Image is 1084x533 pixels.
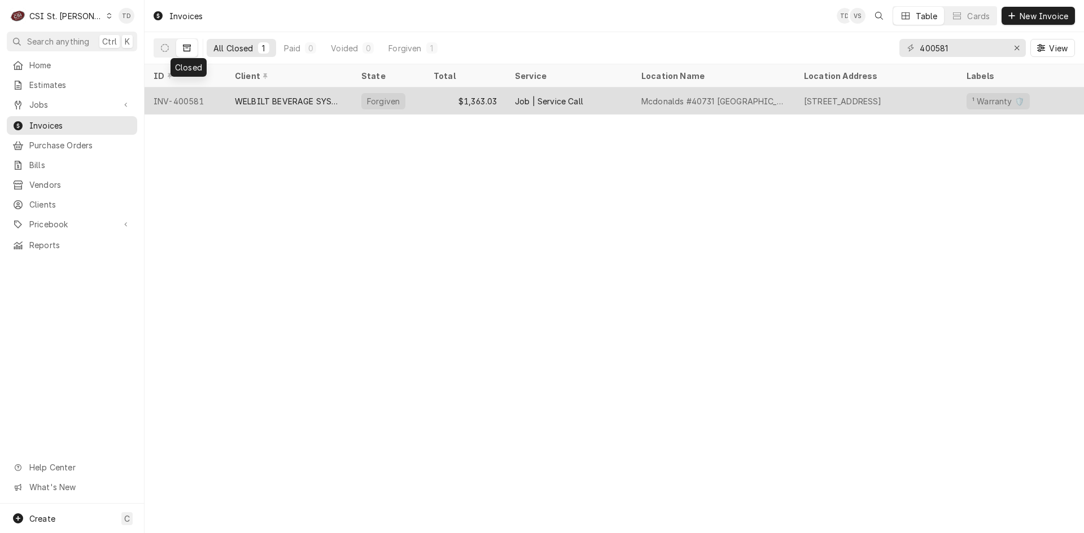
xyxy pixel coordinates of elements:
[119,8,134,24] div: TD
[1008,39,1026,57] button: Erase input
[388,42,421,54] div: Forgiven
[102,36,117,47] span: Ctrl
[10,8,26,24] div: CSI St. Louis's Avatar
[804,95,882,107] div: [STREET_ADDRESS]
[29,79,132,91] span: Estimates
[284,42,301,54] div: Paid
[515,95,583,107] div: Job | Service Call
[29,218,115,230] span: Pricebook
[29,159,132,171] span: Bills
[429,42,435,54] div: 1
[145,87,226,114] div: INV-400581
[967,70,1084,82] div: Labels
[29,199,132,210] span: Clients
[1002,7,1075,25] button: New Invoice
[235,70,341,82] div: Client
[837,8,853,24] div: Tim Devereux's Avatar
[837,8,853,24] div: TD
[361,70,416,82] div: State
[641,70,784,82] div: Location Name
[7,195,137,214] a: Clients
[7,236,137,254] a: Reports
[641,95,786,107] div: Mcdonalds #40731 [GEOGRAPHIC_DATA]
[7,76,137,94] a: Estimates
[124,513,130,525] span: C
[27,36,89,47] span: Search anything
[7,95,137,114] a: Go to Jobs
[850,8,866,24] div: VS
[7,116,137,135] a: Invoices
[29,139,132,151] span: Purchase Orders
[7,478,137,496] a: Go to What's New
[29,461,130,473] span: Help Center
[7,175,137,194] a: Vendors
[154,70,215,82] div: ID
[119,8,134,24] div: Tim Devereux's Avatar
[7,136,137,155] a: Purchase Orders
[804,70,946,82] div: Location Address
[870,7,888,25] button: Open search
[213,42,253,54] div: All Closed
[916,10,938,22] div: Table
[29,120,132,131] span: Invoices
[29,59,132,71] span: Home
[7,215,137,234] a: Go to Pricebook
[920,39,1004,57] input: Keyword search
[260,42,267,54] div: 1
[1047,42,1070,54] span: View
[125,36,130,47] span: K
[171,58,207,77] div: Closed
[331,42,358,54] div: Voided
[7,458,137,477] a: Go to Help Center
[29,481,130,493] span: What's New
[29,99,115,111] span: Jobs
[967,10,990,22] div: Cards
[365,42,371,54] div: 0
[971,95,1025,107] div: ¹ Warranty 🛡️
[29,239,132,251] span: Reports
[10,8,26,24] div: C
[235,95,343,107] div: WELBILT BEVERAGE SYSTEMS
[7,56,137,74] a: Home
[515,70,621,82] div: Service
[29,514,55,523] span: Create
[850,8,866,24] div: Vicky Stuesse's Avatar
[1030,39,1075,57] button: View
[29,179,132,191] span: Vendors
[1017,10,1070,22] span: New Invoice
[7,156,137,174] a: Bills
[7,32,137,51] button: Search anythingCtrlK
[425,87,506,114] div: $1,363.03
[434,70,495,82] div: Total
[366,95,401,107] div: Forgiven
[307,42,314,54] div: 0
[29,10,103,22] div: CSI St. [PERSON_NAME]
